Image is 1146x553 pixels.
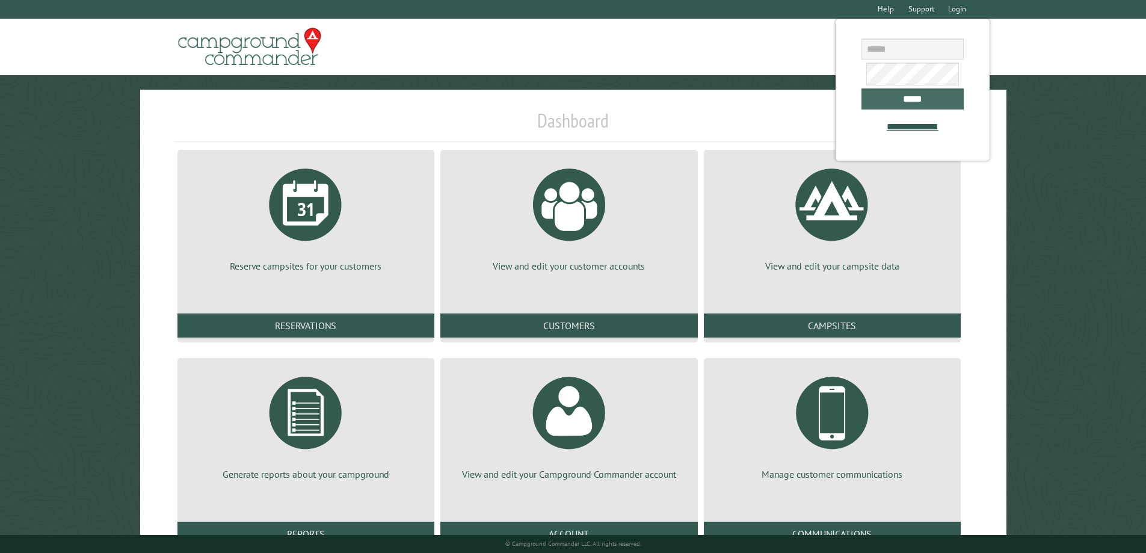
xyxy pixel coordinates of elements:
a: Communications [704,522,961,546]
img: Campground Commander [174,23,325,70]
small: © Campground Commander LLC. All rights reserved. [505,540,641,548]
a: View and edit your customer accounts [455,159,683,273]
a: Account [440,522,697,546]
a: View and edit your campsite data [718,159,946,273]
a: View and edit your Campground Commander account [455,368,683,481]
a: Manage customer communications [718,368,946,481]
p: Manage customer communications [718,468,946,481]
a: Generate reports about your campground [192,368,420,481]
a: Reservations [177,314,434,338]
a: Campsites [704,314,961,338]
p: View and edit your campsite data [718,259,946,273]
p: Generate reports about your campground [192,468,420,481]
a: Reports [177,522,434,546]
p: View and edit your customer accounts [455,259,683,273]
p: Reserve campsites for your customers [192,259,420,273]
p: View and edit your Campground Commander account [455,468,683,481]
h1: Dashboard [174,109,972,142]
a: Customers [440,314,697,338]
a: Reserve campsites for your customers [192,159,420,273]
